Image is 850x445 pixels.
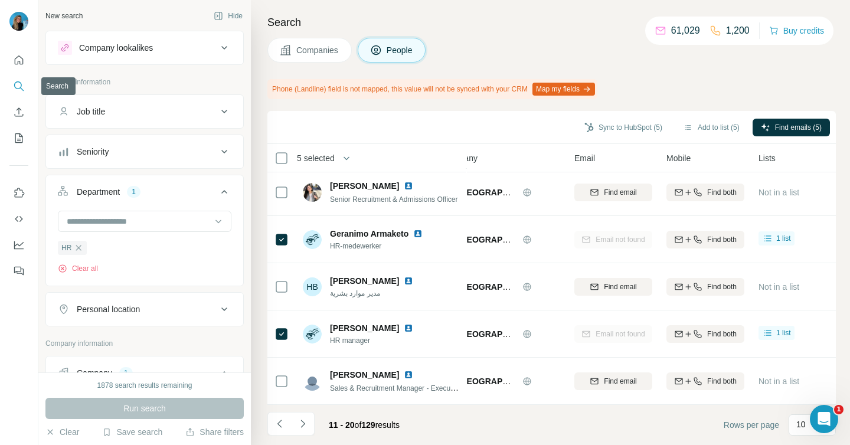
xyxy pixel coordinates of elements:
button: Clear [45,426,79,438]
span: Find both [707,329,737,339]
span: Find email [604,376,636,387]
button: Save search [102,426,162,438]
button: Add to list (5) [675,119,748,136]
span: [GEOGRAPHIC_DATA] [457,235,546,244]
button: Find both [666,231,744,248]
span: HR manager [330,335,427,346]
div: Department [77,186,120,198]
span: [PERSON_NAME] [330,369,399,381]
span: Find email [604,282,636,292]
button: Enrich CSV [9,102,28,123]
div: New search [45,11,83,21]
button: My lists [9,127,28,149]
p: Personal information [45,77,244,87]
div: Company lookalikes [79,42,153,54]
span: People [387,44,414,56]
img: LinkedIn logo [413,229,423,238]
span: 1 [834,405,844,414]
button: Find email [574,184,652,201]
img: LinkedIn logo [404,323,413,333]
button: Hide [205,7,251,25]
iframe: Intercom live chat [810,405,838,433]
span: [PERSON_NAME] [330,322,399,334]
span: 1 list [776,328,791,338]
span: of [355,420,362,430]
div: Phone (Landline) field is not mapped, this value will not be synced with your CRM [267,79,597,99]
button: Clear all [58,263,98,274]
span: Find both [707,234,737,245]
span: HR [61,243,71,253]
img: Avatar [303,372,322,391]
span: 129 [361,420,375,430]
img: Avatar [303,325,322,343]
span: Not in a list [759,188,799,197]
span: Senior Recruitment & Admissions Officer [330,195,458,204]
span: Geranimo Armaketo [330,228,408,240]
img: Avatar [303,183,322,202]
button: Map my fields [532,83,595,96]
img: Avatar [303,230,322,249]
button: Dashboard [9,234,28,256]
div: 1 [127,186,140,197]
span: 1 list [776,233,791,244]
button: Company1 [46,359,243,392]
button: Find both [666,372,744,390]
button: Navigate to previous page [267,412,291,436]
button: Find email [574,372,652,390]
p: 61,029 [671,24,700,38]
button: Quick start [9,50,28,71]
span: [GEOGRAPHIC_DATA] [457,188,546,197]
span: Find both [707,376,737,387]
button: Use Surfe on LinkedIn [9,182,28,204]
button: Job title [46,97,243,126]
span: HR-medewerker [330,241,437,251]
button: Sync to HubSpot (5) [576,119,671,136]
button: Buy credits [769,22,824,39]
span: Find both [707,282,737,292]
img: LinkedIn logo [404,276,413,286]
span: Find emails (5) [775,122,822,133]
button: Find both [666,325,744,343]
span: [GEOGRAPHIC_DATA] [457,377,546,386]
button: Department1 [46,178,243,211]
span: results [329,420,400,430]
img: LinkedIn logo [404,370,413,379]
span: Not in a list [759,282,799,292]
span: [PERSON_NAME] [330,180,399,192]
button: Find both [666,278,744,296]
button: Feedback [9,260,28,282]
div: Company [77,367,112,379]
span: 5 selected [297,152,335,164]
span: Find both [707,187,737,198]
p: 1,200 [726,24,750,38]
p: 10 [796,418,806,430]
button: Find emails (5) [753,119,830,136]
span: Mobile [666,152,691,164]
span: [PERSON_NAME] [330,275,399,287]
button: Personal location [46,295,243,323]
span: Companies [296,44,339,56]
div: Personal location [77,303,140,315]
button: Seniority [46,138,243,166]
div: Seniority [77,146,109,158]
button: Navigate to next page [291,412,315,436]
p: Company information [45,338,244,349]
span: Email [574,152,595,164]
span: 11 - 20 [329,420,355,430]
span: Find email [604,187,636,198]
div: HB [303,277,322,296]
div: Job title [77,106,105,117]
span: Lists [759,152,776,164]
div: 1878 search results remaining [97,380,192,391]
img: Avatar [9,12,28,31]
div: 1 [119,368,133,378]
button: Search [9,76,28,97]
span: Rows per page [724,419,779,431]
button: Find both [666,184,744,201]
button: Company lookalikes [46,34,243,62]
button: Find email [574,278,652,296]
h4: Search [267,14,836,31]
span: [GEOGRAPHIC_DATA] [457,329,546,339]
button: Share filters [185,426,244,438]
img: LinkedIn logo [404,181,413,191]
